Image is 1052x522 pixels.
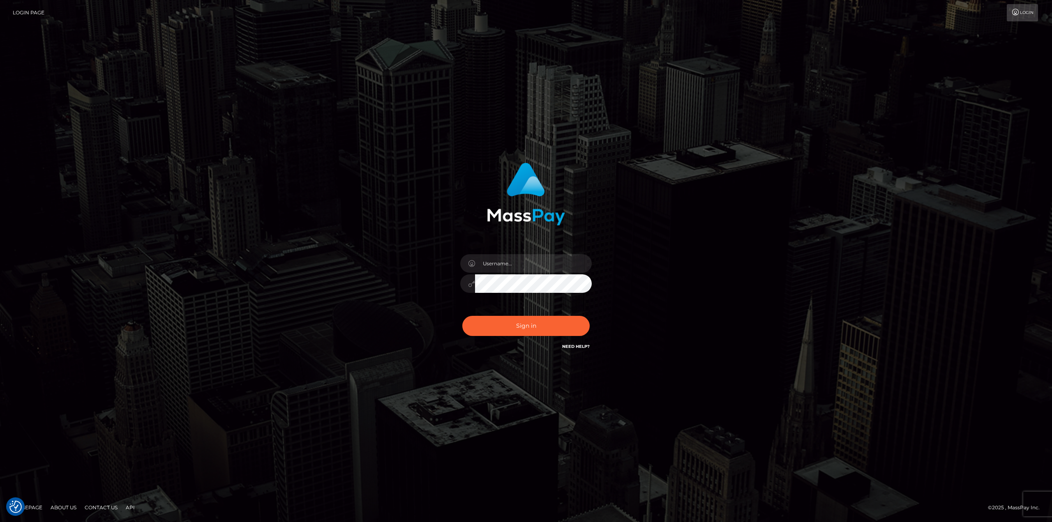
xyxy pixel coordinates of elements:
a: Login [1007,4,1038,21]
a: API [122,501,138,514]
a: Homepage [9,501,46,514]
a: About Us [47,501,80,514]
div: © 2025 , MassPay Inc. [988,503,1046,512]
img: Revisit consent button [9,501,22,513]
button: Sign in [462,316,590,336]
img: MassPay Login [487,163,565,225]
button: Consent Preferences [9,501,22,513]
a: Login Page [13,4,44,21]
a: Need Help? [562,344,590,349]
a: Contact Us [81,501,121,514]
input: Username... [475,254,592,273]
